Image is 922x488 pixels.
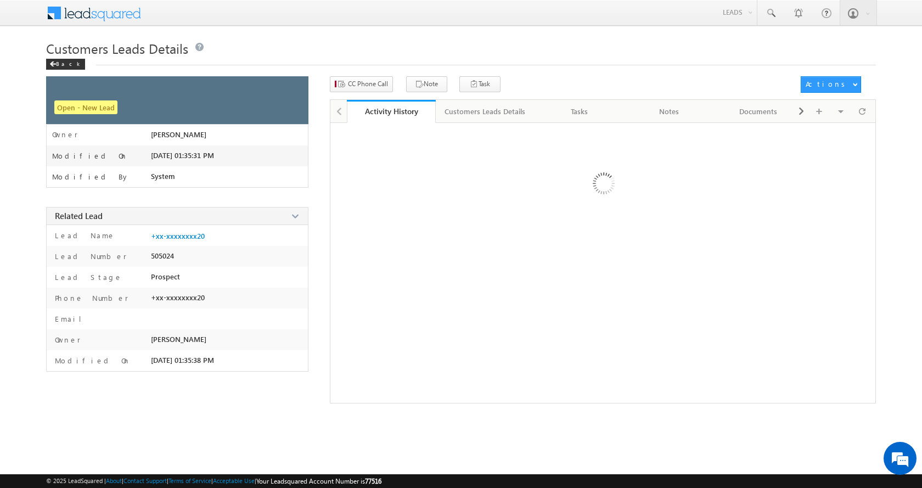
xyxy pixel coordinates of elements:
[801,76,861,93] button: Actions
[544,105,615,118] div: Tasks
[151,232,205,240] a: +xx-xxxxxxxx20
[168,477,211,484] a: Terms of Service
[330,76,393,92] button: CC Phone Call
[365,477,381,485] span: 77516
[52,356,131,366] label: Modified On
[46,59,85,70] div: Back
[213,477,255,484] a: Acceptable Use
[355,106,428,116] div: Activity History
[55,210,103,221] span: Related Lead
[151,356,214,364] span: [DATE] 01:35:38 PM
[347,100,436,123] a: Activity History
[151,335,206,344] span: [PERSON_NAME]
[52,231,115,240] label: Lead Name
[633,105,704,118] div: Notes
[151,272,180,281] span: Prospect
[723,105,794,118] div: Documents
[546,128,660,242] img: Loading ...
[806,79,849,89] div: Actions
[436,100,535,123] a: Customers Leads Details
[52,251,127,261] label: Lead Number
[535,100,625,123] a: Tasks
[106,477,122,484] a: About
[445,105,525,118] div: Customers Leads Details
[714,100,803,123] a: Documents
[406,76,447,92] button: Note
[348,79,388,89] span: CC Phone Call
[151,293,205,302] span: +xx-xxxxxxxx20
[625,100,714,123] a: Notes
[151,251,174,260] span: 505024
[256,477,381,485] span: Your Leadsquared Account Number is
[151,130,206,139] span: [PERSON_NAME]
[54,100,117,114] span: Open - New Lead
[46,476,381,486] span: © 2025 LeadSquared | | | | |
[151,151,214,160] span: [DATE] 01:35:31 PM
[123,477,167,484] a: Contact Support
[459,76,501,92] button: Task
[52,272,122,282] label: Lead Stage
[52,293,128,303] label: Phone Number
[52,335,81,345] label: Owner
[52,152,128,160] label: Modified On
[46,40,188,57] span: Customers Leads Details
[52,314,90,324] label: Email
[151,172,175,181] span: System
[52,130,78,139] label: Owner
[52,172,130,181] label: Modified By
